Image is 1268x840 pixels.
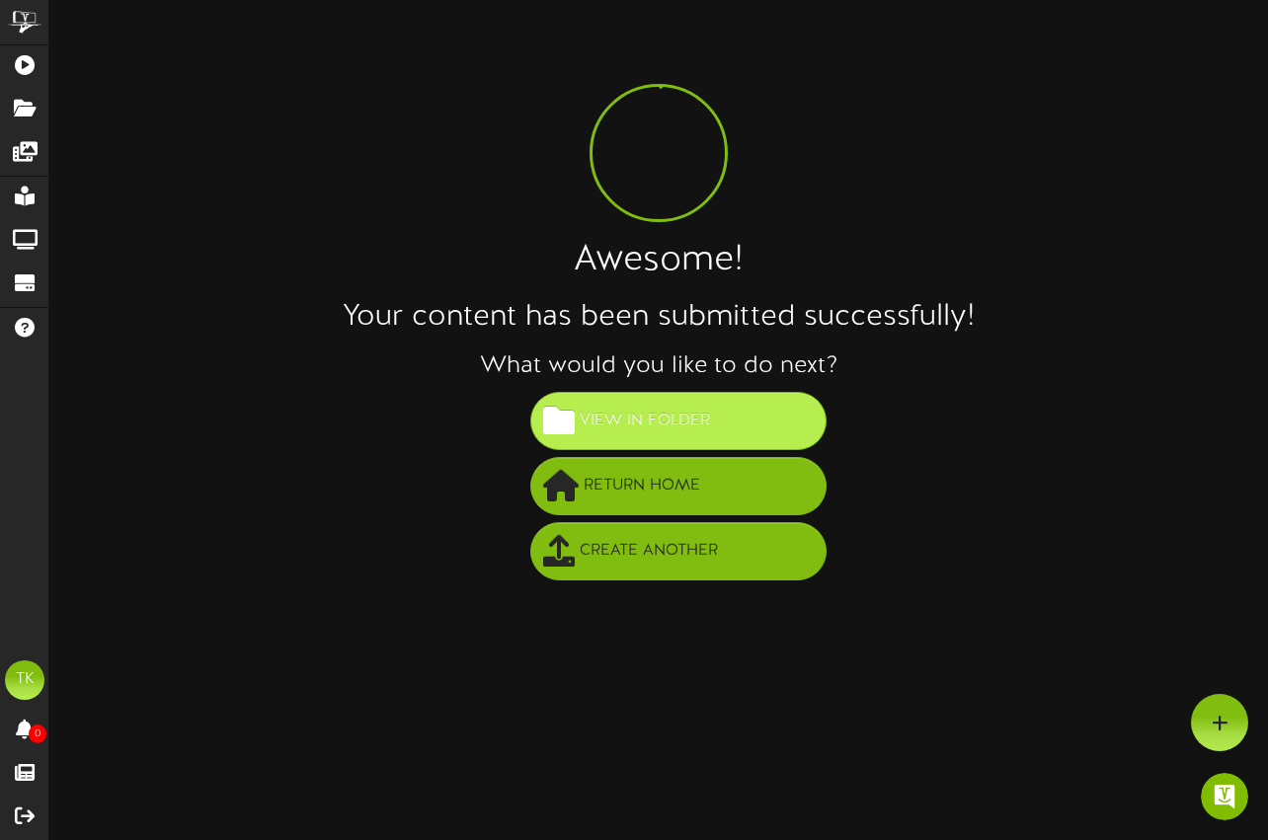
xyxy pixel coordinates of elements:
[530,522,827,580] button: Create Another
[530,392,827,450] button: View in Folder
[579,470,705,502] span: Return Home
[631,8,667,43] div: Close
[49,353,1268,379] h3: What would you like to do next?
[49,301,1268,334] h2: Your content has been submitted successfully!
[325,636,354,675] span: 😐
[1201,773,1248,820] iframe: Intercom live chat
[5,660,44,700] div: TK
[29,725,46,743] span: 0
[314,636,365,675] span: neutral face reaction
[49,242,1268,281] h1: Awesome!
[594,8,631,45] button: Collapse window
[530,457,827,515] button: Return Home
[274,636,302,675] span: 😞
[376,636,405,675] span: 😃
[13,8,50,45] button: go back
[575,405,715,437] span: View in Folder
[261,700,419,716] a: Open in help center
[575,535,723,568] span: Create Another
[263,636,314,675] span: disappointed reaction
[365,636,417,675] span: smiley reaction
[24,616,656,638] div: Did this answer your question?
